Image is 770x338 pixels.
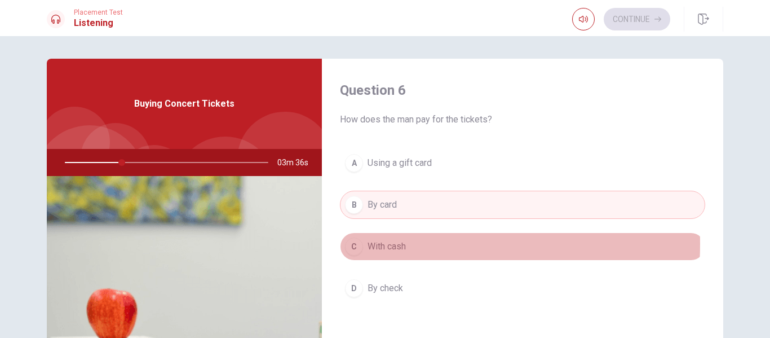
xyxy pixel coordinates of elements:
[345,196,363,214] div: B
[277,149,317,176] span: 03m 36s
[340,81,705,99] h4: Question 6
[74,8,123,16] span: Placement Test
[340,191,705,219] button: BBy card
[368,282,403,295] span: By check
[340,232,705,261] button: CWith cash
[345,154,363,172] div: A
[368,240,406,253] span: With cash
[340,149,705,177] button: AUsing a gift card
[340,113,705,126] span: How does the man pay for the tickets?
[368,198,397,212] span: By card
[345,279,363,297] div: D
[74,16,123,30] h1: Listening
[368,156,432,170] span: Using a gift card
[345,238,363,256] div: C
[340,274,705,302] button: DBy check
[134,97,234,111] span: Buying Concert Tickets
